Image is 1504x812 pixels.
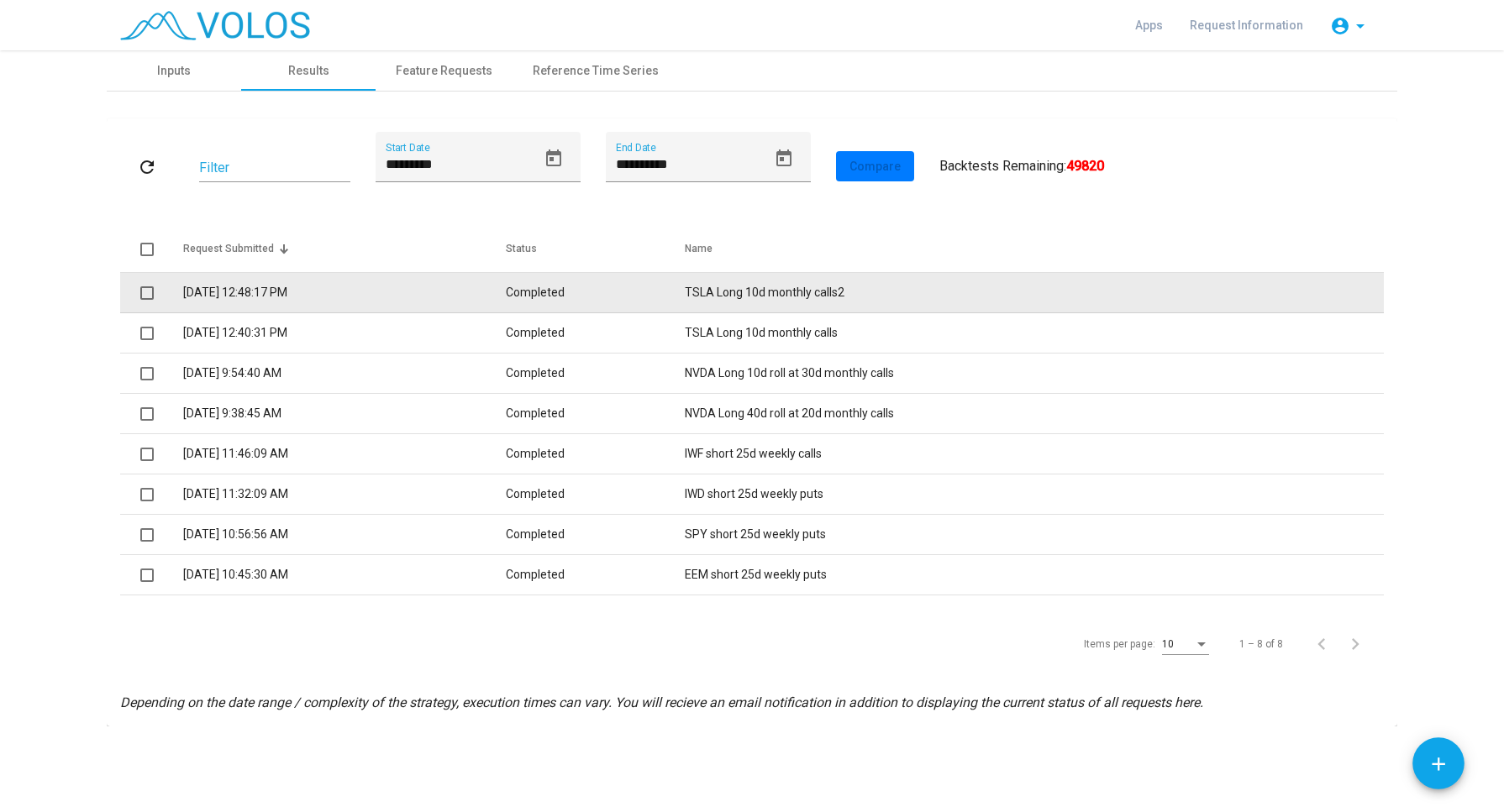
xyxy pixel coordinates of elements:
[1344,627,1377,661] button: Next page
[506,241,685,256] div: Status
[685,241,1364,256] div: Name
[1190,18,1303,32] span: Request Information
[506,555,685,595] td: Completed
[685,394,1384,434] td: NVDA Long 40d roll at 20d monthly calls
[183,474,506,515] td: [DATE] 11:32:09 AM
[1412,737,1465,789] button: Add icon
[1162,639,1209,651] mat-select: Items per page:
[183,354,506,394] td: [DATE] 9:54:40 AM
[396,62,492,80] div: Feature Requests
[1310,627,1344,661] button: Previous page
[1428,753,1449,775] mat-icon: add
[506,474,685,515] td: Completed
[685,474,1384,515] td: IWD short 25d weekly puts
[288,62,329,80] div: Results
[506,354,685,394] td: Completed
[685,434,1384,474] td: IWF short 25d weekly calls
[137,157,157,177] mat-icon: refresh
[506,241,537,256] div: Status
[685,354,1384,394] td: NVDA Long 10d roll at 30d monthly calls
[506,434,685,474] td: Completed
[183,241,274,256] div: Request Submitted
[120,694,1203,710] i: Depending on the date range / complexity of the strategy, execution times can vary. You will reci...
[1330,16,1350,36] mat-icon: account_circle
[849,160,901,173] span: Compare
[1350,16,1370,36] mat-icon: arrow_drop_down
[767,142,801,175] button: Open calendar
[685,313,1384,354] td: TSLA Long 10d monthly calls
[836,151,914,181] button: Compare
[183,241,506,256] div: Request Submitted
[183,515,506,555] td: [DATE] 10:56:56 AM
[1239,637,1283,652] div: 1 – 8 of 8
[685,273,1384,313] td: TSLA Long 10d monthly calls2
[506,313,685,354] td: Completed
[506,394,685,434] td: Completed
[1162,638,1174,650] span: 10
[183,555,506,595] td: [DATE] 10:45:30 AM
[1084,637,1155,652] div: Items per page:
[939,156,1104,176] div: Backtests Remaining:
[157,62,191,80] div: Inputs
[1135,18,1163,32] span: Apps
[506,515,685,555] td: Completed
[183,313,506,354] td: [DATE] 12:40:31 PM
[1066,158,1104,174] b: 49820
[537,142,571,175] button: Open calendar
[506,273,685,313] td: Completed
[685,555,1384,595] td: EEM short 25d weekly puts
[183,273,506,313] td: [DATE] 12:48:17 PM
[685,515,1384,555] td: SPY short 25d weekly puts
[1122,10,1176,40] a: Apps
[183,434,506,474] td: [DATE] 11:46:09 AM
[1176,10,1317,40] a: Request Information
[533,62,659,80] div: Reference Time Series
[183,394,506,434] td: [DATE] 9:38:45 AM
[685,241,713,256] div: Name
